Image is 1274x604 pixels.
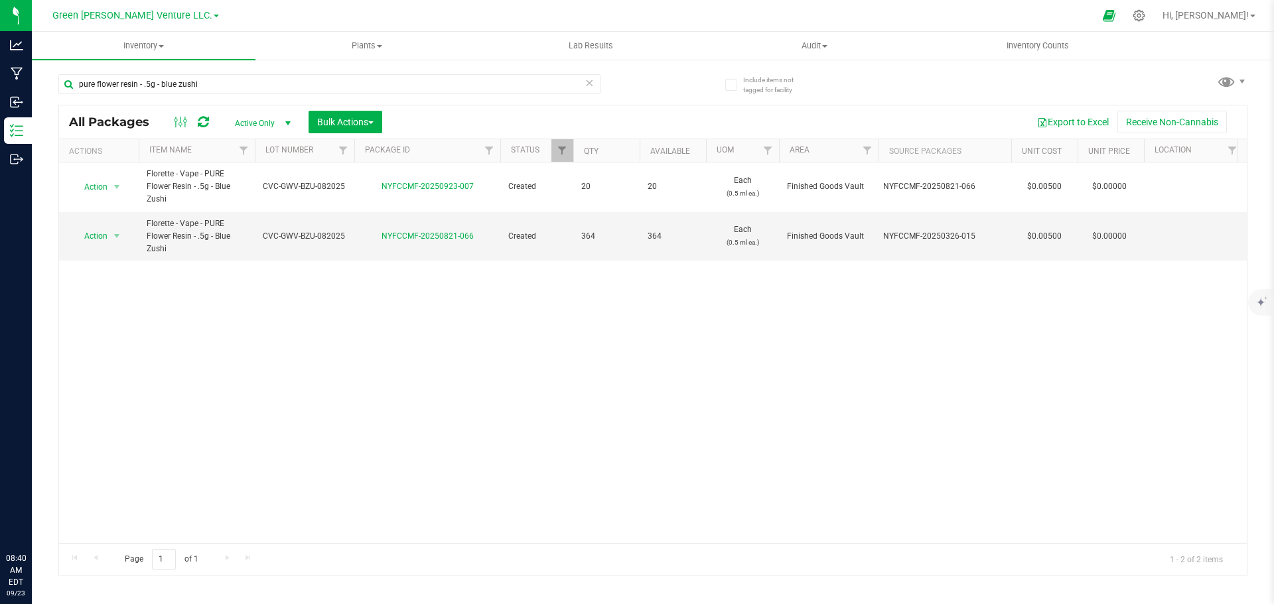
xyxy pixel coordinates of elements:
span: $0.00000 [1086,227,1133,246]
span: Each [714,174,771,200]
a: Lab Results [479,32,703,60]
a: UOM [717,145,734,154]
p: 08:40 AM EDT [6,552,26,588]
a: Plants [255,32,479,60]
span: Bulk Actions [317,117,374,127]
span: Plants [256,40,478,52]
inline-svg: Manufacturing [10,67,23,80]
span: select [109,178,125,196]
a: NYFCCMF-20250821-066 [382,231,474,241]
span: Action [72,178,108,196]
th: Source Packages [879,139,1011,162]
p: 09/23 [6,588,26,598]
span: 364 [648,230,698,243]
a: Inventory [32,32,255,60]
input: Search Package ID, Item Name, SKU, Lot or Part Number... [58,74,601,94]
span: Inventory Counts [989,40,1087,52]
a: Filter [1222,139,1243,162]
input: 1 [152,549,176,570]
a: NYFCCMF-20250923-007 [382,182,474,191]
span: $0.00000 [1086,177,1133,196]
div: Value 1: NYFCCMF-20250326-015 [883,230,1007,243]
td: $0.00500 [1011,162,1078,212]
iframe: Resource center [13,498,53,538]
span: Open Ecommerce Menu [1094,3,1124,29]
span: Green [PERSON_NAME] Venture LLC. [52,10,212,21]
a: Item Name [149,145,192,154]
a: Unit Cost [1022,147,1062,156]
td: $0.00500 [1011,212,1078,261]
a: Status [511,145,539,154]
a: Unit Price [1088,147,1130,156]
div: Value 1: NYFCCMF-20250821-066 [883,180,1007,193]
span: Action [72,227,108,245]
span: Each [714,223,771,249]
span: Page of 1 [113,549,209,570]
span: 20 [648,180,698,193]
a: Inventory Counts [926,32,1150,60]
span: CVC-GWV-BZU-082025 [263,230,346,243]
a: Filter [857,139,879,162]
button: Export to Excel [1028,111,1117,133]
span: Finished Goods Vault [787,230,871,243]
span: Inventory [32,40,255,52]
a: Filter [332,139,354,162]
button: Bulk Actions [309,111,382,133]
span: 20 [581,180,632,193]
div: Actions [69,147,133,156]
span: Audit [703,40,926,52]
p: (0.5 ml ea.) [714,236,771,249]
span: 1 - 2 of 2 items [1159,549,1234,569]
p: (0.5 ml ea.) [714,187,771,200]
span: CVC-GWV-BZU-082025 [263,180,346,193]
a: Area [790,145,810,154]
button: Receive Non-Cannabis [1117,111,1227,133]
span: Lab Results [551,40,631,52]
a: Location [1155,145,1192,154]
a: Available [650,147,690,156]
span: Finished Goods Vault [787,180,871,193]
span: Clear [585,74,594,91]
span: 364 [581,230,632,243]
span: Created [508,180,565,193]
span: Florette - Vape - PURE Flower Resin - .5g - Blue Zushi [147,217,247,256]
span: Florette - Vape - PURE Flower Resin - .5g - Blue Zushi [147,168,247,206]
a: Filter [551,139,573,162]
a: Qty [584,147,599,156]
a: Audit [703,32,926,60]
span: Created [508,230,565,243]
a: Filter [478,139,500,162]
a: Lot Number [265,145,313,154]
inline-svg: Inbound [10,95,23,109]
inline-svg: Analytics [10,38,23,52]
span: All Packages [69,115,163,129]
div: Manage settings [1131,9,1147,22]
a: Filter [757,139,779,162]
span: Hi, [PERSON_NAME]! [1163,10,1249,21]
span: Include items not tagged for facility [743,75,810,95]
a: Package ID [365,145,410,154]
inline-svg: Outbound [10,152,23,166]
inline-svg: Inventory [10,124,23,137]
a: Filter [233,139,255,162]
span: select [109,227,125,245]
